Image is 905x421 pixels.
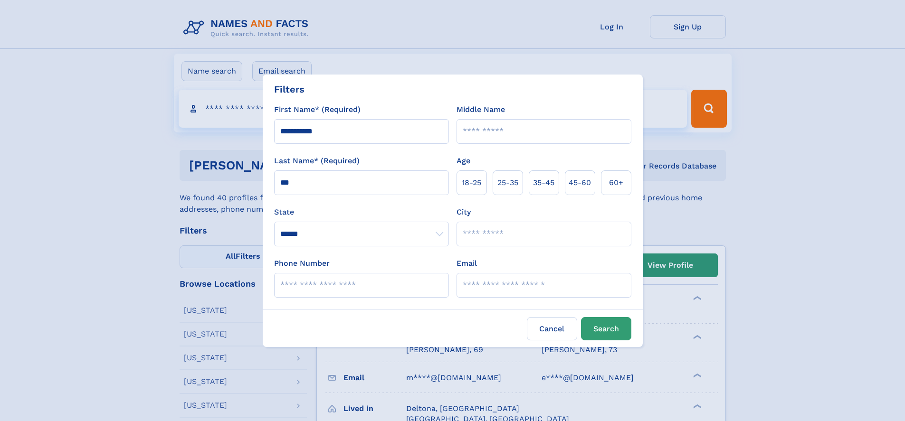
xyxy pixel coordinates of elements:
[609,177,623,188] span: 60+
[274,104,361,115] label: First Name* (Required)
[462,177,481,188] span: 18‑25
[569,177,591,188] span: 45‑60
[527,317,577,340] label: Cancel
[457,206,471,218] label: City
[274,155,360,167] label: Last Name* (Required)
[533,177,554,188] span: 35‑45
[274,206,449,218] label: State
[274,82,305,96] div: Filters
[457,104,505,115] label: Middle Name
[581,317,631,340] button: Search
[274,258,330,269] label: Phone Number
[497,177,518,188] span: 25‑35
[457,258,477,269] label: Email
[457,155,470,167] label: Age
